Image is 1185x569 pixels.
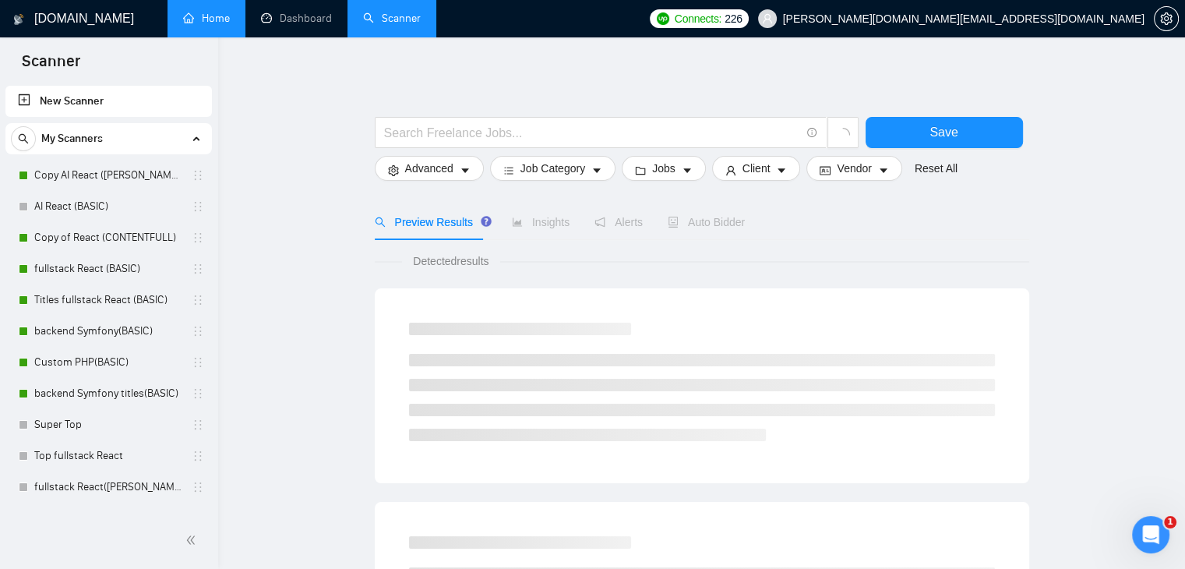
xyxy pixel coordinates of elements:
[192,356,204,369] span: holder
[34,472,182,503] a: fullstack React([PERSON_NAME])
[34,440,182,472] a: Top fullstack React
[375,216,487,228] span: Preview Results
[41,123,103,154] span: My Scanners
[806,156,901,181] button: idcardVendorcaret-down
[185,532,201,548] span: double-left
[1132,516,1169,553] iframe: Intercom live chat
[402,253,499,270] span: Detected results
[375,156,484,181] button: settingAdvancedcaret-down
[622,156,706,181] button: folderJobscaret-down
[192,231,204,244] span: holder
[192,387,204,400] span: holder
[11,126,36,151] button: search
[405,160,453,177] span: Advanced
[460,164,471,176] span: caret-down
[388,164,399,176] span: setting
[192,419,204,431] span: holder
[9,50,93,83] span: Scanner
[34,378,182,409] a: backend Symfony titles(BASIC)
[479,214,493,228] div: Tooltip anchor
[712,156,801,181] button: userClientcaret-down
[192,263,204,275] span: holder
[192,481,204,493] span: holder
[675,10,721,27] span: Connects:
[192,169,204,182] span: holder
[18,86,199,117] a: New Scanner
[34,284,182,316] a: Titles fullstack React (BASIC)
[13,7,24,32] img: logo
[34,409,182,440] a: Super Top
[34,347,182,378] a: Custom PHP(BASIC)
[1154,6,1179,31] button: setting
[682,164,693,176] span: caret-down
[837,160,871,177] span: Vendor
[725,10,742,27] span: 226
[34,191,182,222] a: AI React (BASIC)
[836,128,850,142] span: loading
[261,12,332,25] a: dashboardDashboard
[192,450,204,462] span: holder
[635,164,646,176] span: folder
[657,12,669,25] img: upwork-logo.png
[512,216,570,228] span: Insights
[5,86,212,117] li: New Scanner
[183,12,230,25] a: homeHome
[363,12,421,25] a: searchScanner
[742,160,771,177] span: Client
[668,217,679,228] span: robot
[503,164,514,176] span: bars
[34,253,182,284] a: fullstack React (BASIC)
[915,160,958,177] a: Reset All
[776,164,787,176] span: caret-down
[594,217,605,228] span: notification
[807,128,817,138] span: info-circle
[5,123,212,534] li: My Scanners
[512,217,523,228] span: area-chart
[878,164,889,176] span: caret-down
[192,294,204,306] span: holder
[820,164,831,176] span: idcard
[866,117,1023,148] button: Save
[725,164,736,176] span: user
[591,164,602,176] span: caret-down
[34,316,182,347] a: backend Symfony(BASIC)
[34,503,182,534] a: Copy of fullstack React
[652,160,675,177] span: Jobs
[1164,516,1176,528] span: 1
[34,160,182,191] a: Copy AI React ([PERSON_NAME])
[1154,12,1179,25] a: setting
[375,217,386,228] span: search
[929,122,958,142] span: Save
[12,133,35,144] span: search
[192,200,204,213] span: holder
[490,156,615,181] button: barsJob Categorycaret-down
[762,13,773,24] span: user
[192,325,204,338] span: holder
[668,216,745,228] span: Auto Bidder
[520,160,585,177] span: Job Category
[1155,12,1178,25] span: setting
[34,222,182,253] a: Copy of React (CONTENTFULL)
[384,123,800,143] input: Search Freelance Jobs...
[594,216,643,228] span: Alerts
